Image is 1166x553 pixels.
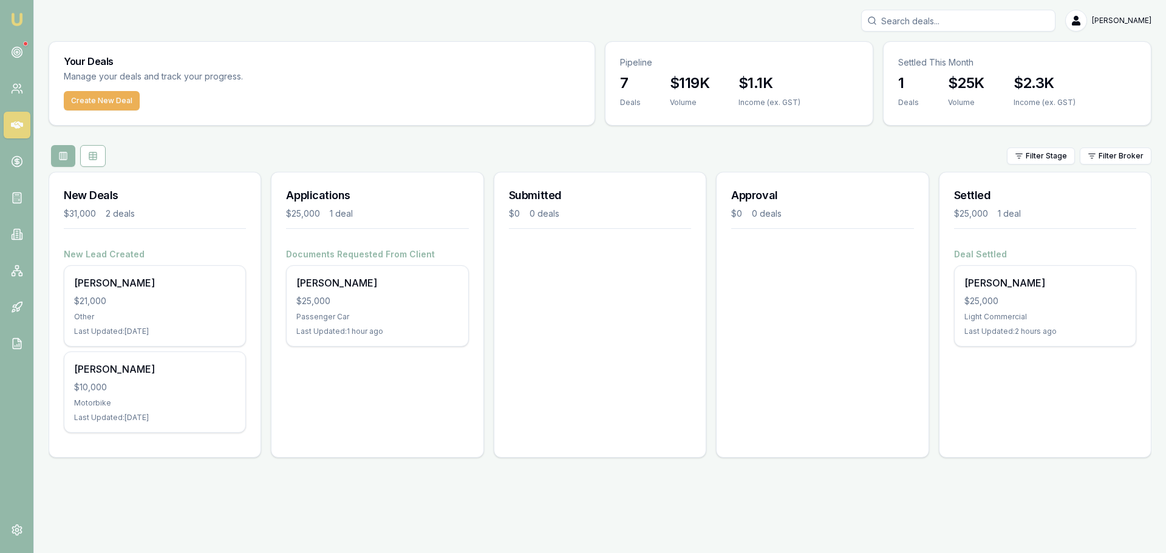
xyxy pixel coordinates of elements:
[509,208,520,220] div: $0
[296,295,458,307] div: $25,000
[1092,16,1151,25] span: [PERSON_NAME]
[286,187,468,204] h3: Applications
[296,276,458,290] div: [PERSON_NAME]
[964,312,1126,322] div: Light Commercial
[670,98,709,107] div: Volume
[64,187,246,204] h3: New Deals
[296,312,458,322] div: Passenger Car
[296,327,458,336] div: Last Updated: 1 hour ago
[948,73,984,93] h3: $25K
[530,208,559,220] div: 0 deals
[64,56,580,66] h3: Your Deals
[10,12,24,27] img: emu-icon-u.png
[620,73,641,93] h3: 7
[731,208,742,220] div: $0
[954,248,1136,260] h4: Deal Settled
[964,327,1126,336] div: Last Updated: 2 hours ago
[620,98,641,107] div: Deals
[738,98,800,107] div: Income (ex. GST)
[74,413,236,422] div: Last Updated: [DATE]
[330,208,353,220] div: 1 deal
[74,398,236,408] div: Motorbike
[861,10,1055,32] input: Search deals
[964,276,1126,290] div: [PERSON_NAME]
[998,208,1021,220] div: 1 deal
[74,327,236,336] div: Last Updated: [DATE]
[64,248,246,260] h4: New Lead Created
[898,73,919,93] h3: 1
[898,98,919,107] div: Deals
[74,381,236,393] div: $10,000
[286,208,320,220] div: $25,000
[64,91,140,110] button: Create New Deal
[74,362,236,376] div: [PERSON_NAME]
[64,208,96,220] div: $31,000
[1080,148,1151,165] button: Filter Broker
[1014,98,1076,107] div: Income (ex. GST)
[106,208,135,220] div: 2 deals
[64,70,375,84] p: Manage your deals and track your progress.
[752,208,782,220] div: 0 deals
[670,73,709,93] h3: $119K
[286,248,468,260] h4: Documents Requested From Client
[954,187,1136,204] h3: Settled
[74,295,236,307] div: $21,000
[1099,151,1144,161] span: Filter Broker
[1007,148,1075,165] button: Filter Stage
[954,208,988,220] div: $25,000
[74,312,236,322] div: Other
[1014,73,1076,93] h3: $2.3K
[620,56,858,69] p: Pipeline
[964,295,1126,307] div: $25,000
[509,187,691,204] h3: Submitted
[738,73,800,93] h3: $1.1K
[1026,151,1067,161] span: Filter Stage
[74,276,236,290] div: [PERSON_NAME]
[898,56,1136,69] p: Settled This Month
[731,187,913,204] h3: Approval
[948,98,984,107] div: Volume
